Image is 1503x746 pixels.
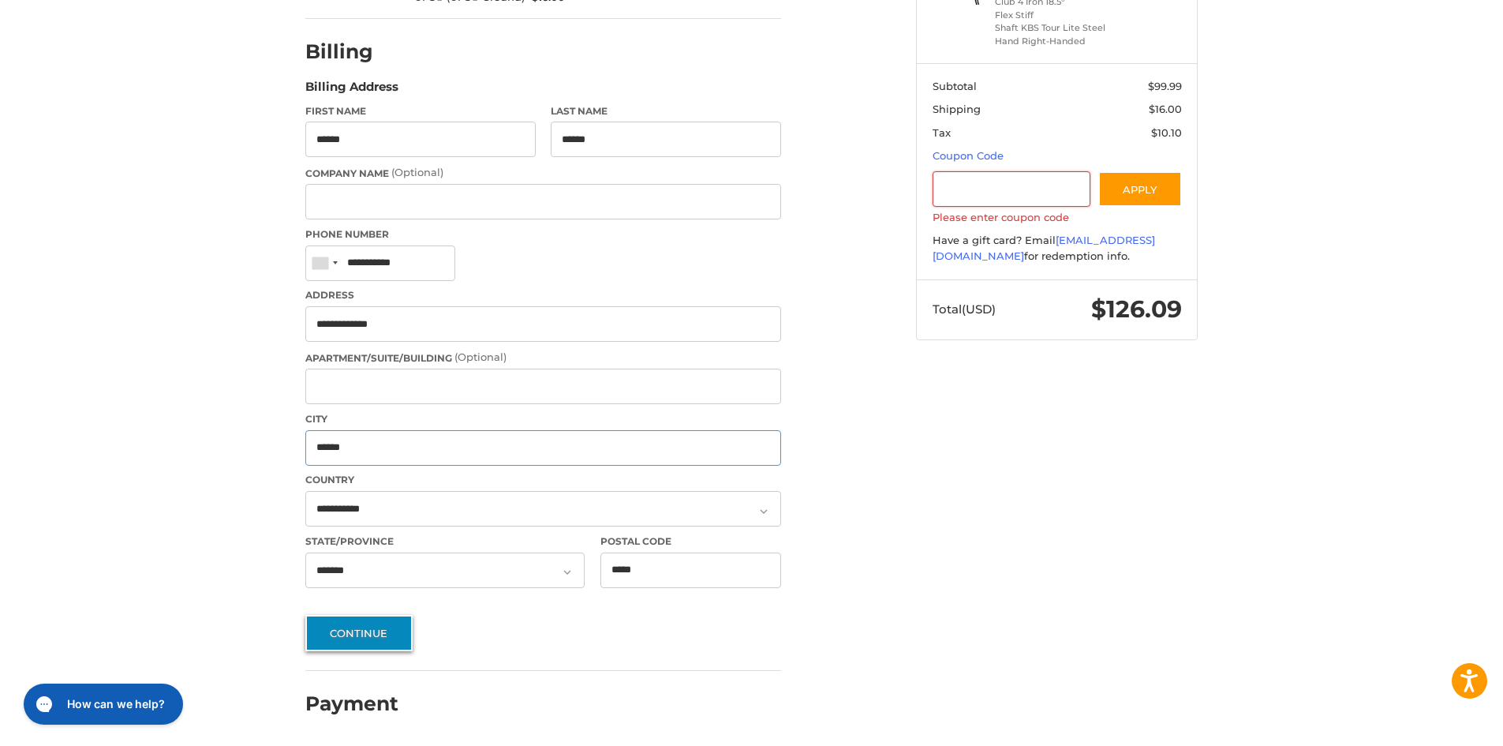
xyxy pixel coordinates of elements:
[933,149,1004,162] a: Coupon Code
[305,615,413,651] button: Continue
[305,350,781,366] label: Apartment/Suite/Building
[1091,294,1182,324] span: $126.09
[305,534,585,549] label: State/Province
[16,678,188,730] iframe: Gorgias live chat messenger
[1148,80,1182,92] span: $99.99
[305,78,398,103] legend: Billing Address
[995,21,1116,35] li: Shaft KBS Tour Lite Steel
[305,473,781,487] label: Country
[305,692,398,716] h2: Payment
[600,534,782,549] label: Postal Code
[551,104,781,118] label: Last Name
[995,35,1116,48] li: Hand Right-Handed
[305,412,781,426] label: City
[933,80,977,92] span: Subtotal
[933,233,1182,264] div: Have a gift card? Email for redemption info.
[933,302,996,317] span: Total (USD)
[933,211,1182,223] label: Please enter coupon code
[933,234,1155,262] a: [EMAIL_ADDRESS][DOMAIN_NAME]
[933,103,981,115] span: Shipping
[305,227,781,242] label: Phone Number
[391,166,443,178] small: (Optional)
[995,9,1116,22] li: Flex Stiff
[305,288,781,302] label: Address
[933,126,951,139] span: Tax
[305,104,536,118] label: First Name
[305,39,398,64] h2: Billing
[933,171,1091,207] input: Gift Certificate or Coupon Code
[1151,126,1182,139] span: $10.10
[1149,103,1182,115] span: $16.00
[454,351,507,363] small: (Optional)
[305,165,781,181] label: Company Name
[1098,171,1182,207] button: Apply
